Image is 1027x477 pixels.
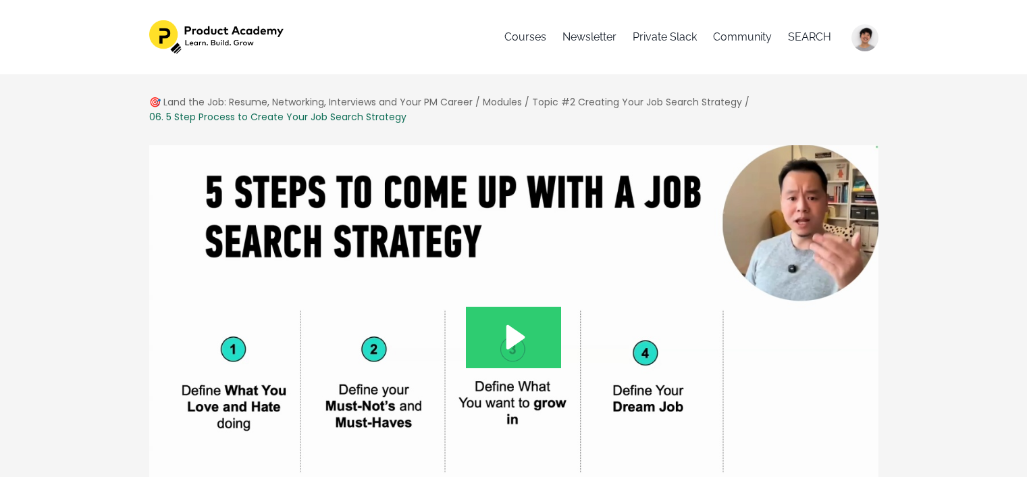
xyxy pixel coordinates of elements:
img: abd6ebf2febcb288ebd920ea44da70f9 [851,24,878,51]
div: / [525,95,529,109]
div: / [745,95,749,109]
div: 06. 5 Step Process to Create Your Job Search Strategy [149,109,406,124]
a: SEARCH [788,20,831,54]
a: Private Slack [633,20,697,54]
a: 🎯 Land the Job: Resume, Networking, Interviews and Your PM Career [149,95,473,109]
a: Modules [483,95,522,109]
a: Community [713,20,772,54]
img: 27ec826-c42b-1fdd-471c-6c78b547101_582dc3fb-c1b0-4259-95ab-5487f20d86c3.png [149,20,286,54]
div: / [475,95,480,109]
a: Newsletter [562,20,616,54]
a: Topic #2 Creating Your Job Search Strategy [532,95,742,109]
button: Play Video: file-uploads/sites/127338/video/d74c521-2d6b-b801-2a36-678304d2d66__6_5_Step_Produces... [466,307,561,368]
a: Courses [504,20,546,54]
